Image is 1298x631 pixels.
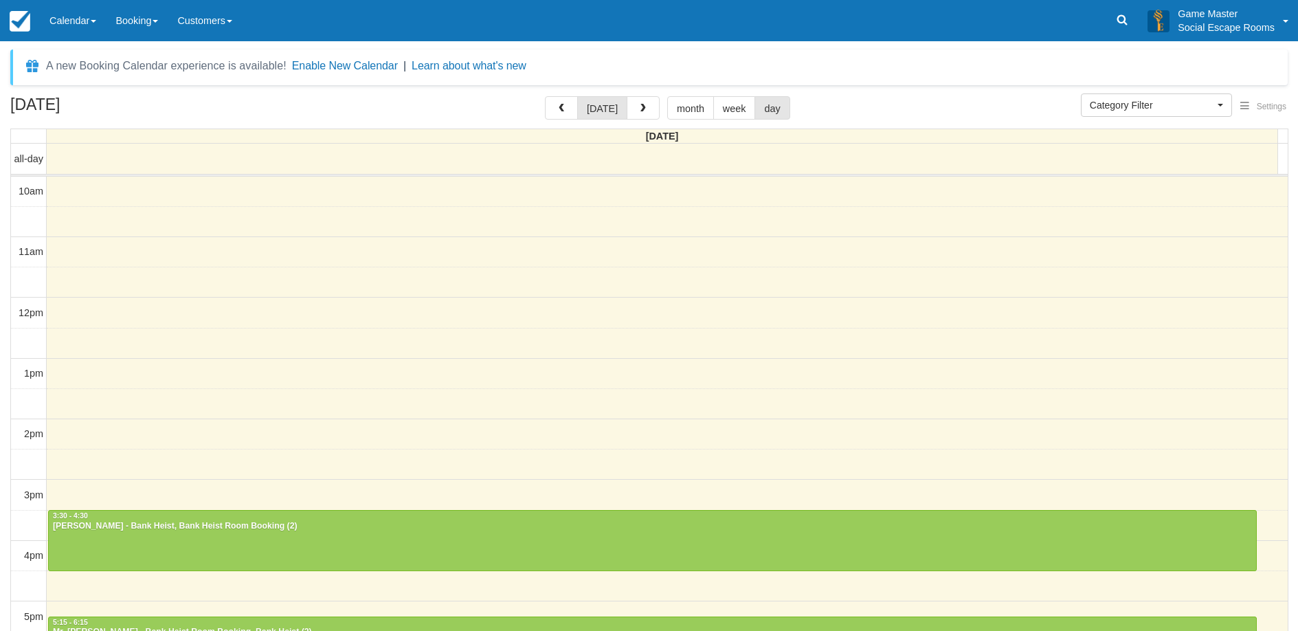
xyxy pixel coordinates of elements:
[10,11,30,32] img: checkfront-main-nav-mini-logo.png
[1178,7,1275,21] p: Game Master
[1178,21,1275,34] p: Social Escape Rooms
[24,428,43,439] span: 2pm
[412,60,526,71] a: Learn about what's new
[53,512,88,520] span: 3:30 - 4:30
[19,246,43,257] span: 11am
[1257,102,1286,111] span: Settings
[24,489,43,500] span: 3pm
[292,59,398,73] button: Enable New Calendar
[754,96,790,120] button: day
[646,131,679,142] span: [DATE]
[53,619,88,626] span: 5:15 - 6:15
[19,186,43,197] span: 10am
[14,153,43,164] span: all-day
[403,60,406,71] span: |
[667,96,714,120] button: month
[24,611,43,622] span: 5pm
[713,96,756,120] button: week
[1081,93,1232,117] button: Category Filter
[24,368,43,379] span: 1pm
[577,96,627,120] button: [DATE]
[24,550,43,561] span: 4pm
[48,510,1257,571] a: 3:30 - 4:30[PERSON_NAME] - Bank Heist, Bank Heist Room Booking (2)
[52,521,1253,532] div: [PERSON_NAME] - Bank Heist, Bank Heist Room Booking (2)
[1090,98,1214,112] span: Category Filter
[46,58,287,74] div: A new Booking Calendar experience is available!
[19,307,43,318] span: 12pm
[1148,10,1170,32] img: A3
[1232,97,1295,117] button: Settings
[10,96,184,122] h2: [DATE]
